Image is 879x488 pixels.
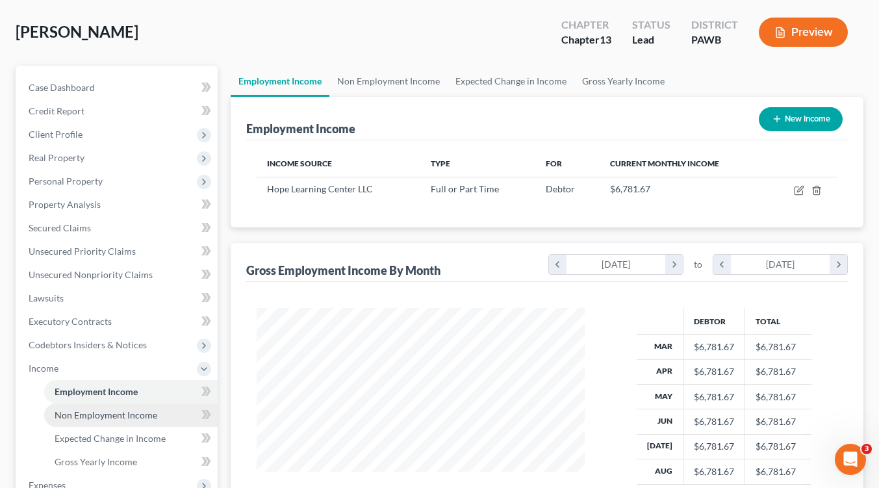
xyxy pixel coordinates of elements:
[745,308,811,334] th: Total
[55,456,137,467] span: Gross Yearly Income
[18,263,218,287] a: Unsecured Nonpriority Claims
[745,459,811,484] td: $6,781.67
[431,183,499,194] span: Full or Part Time
[448,66,574,97] a: Expected Change in Income
[267,183,373,194] span: Hope Learning Center LLC
[683,308,745,334] th: Debtor
[29,339,147,350] span: Codebtors Insiders & Notices
[694,340,734,353] div: $6,781.67
[29,363,58,374] span: Income
[694,391,734,404] div: $6,781.67
[637,409,683,434] th: Jun
[16,22,138,41] span: [PERSON_NAME]
[694,365,734,378] div: $6,781.67
[29,292,64,303] span: Lawsuits
[29,246,136,257] span: Unsecured Priority Claims
[55,386,138,397] span: Employment Income
[29,316,112,327] span: Executory Contracts
[567,255,666,274] div: [DATE]
[18,310,218,333] a: Executory Contracts
[18,240,218,263] a: Unsecured Priority Claims
[246,121,355,136] div: Employment Income
[29,269,153,280] span: Unsecured Nonpriority Claims
[632,18,670,32] div: Status
[29,199,101,210] span: Property Analysis
[713,255,731,274] i: chevron_left
[44,404,218,427] a: Non Employment Income
[600,33,611,45] span: 13
[561,32,611,47] div: Chapter
[691,32,738,47] div: PAWB
[267,159,332,168] span: Income Source
[745,335,811,359] td: $6,781.67
[694,415,734,428] div: $6,781.67
[632,32,670,47] div: Lead
[29,82,95,93] span: Case Dashboard
[546,183,575,194] span: Debtor
[29,129,83,140] span: Client Profile
[610,183,650,194] span: $6,781.67
[55,433,166,444] span: Expected Change in Income
[759,18,848,47] button: Preview
[574,66,672,97] a: Gross Yearly Income
[731,255,830,274] div: [DATE]
[44,427,218,450] a: Expected Change in Income
[546,159,562,168] span: For
[29,105,84,116] span: Credit Report
[637,359,683,384] th: Apr
[18,216,218,240] a: Secured Claims
[694,258,702,271] span: to
[830,255,847,274] i: chevron_right
[329,66,448,97] a: Non Employment Income
[637,335,683,359] th: Mar
[637,434,683,459] th: [DATE]
[745,434,811,459] td: $6,781.67
[759,107,843,131] button: New Income
[231,66,329,97] a: Employment Income
[44,380,218,404] a: Employment Income
[29,222,91,233] span: Secured Claims
[18,287,218,310] a: Lawsuits
[637,384,683,409] th: May
[665,255,683,274] i: chevron_right
[835,444,866,475] iframe: Intercom live chat
[691,18,738,32] div: District
[431,159,450,168] span: Type
[18,193,218,216] a: Property Analysis
[745,409,811,434] td: $6,781.67
[561,18,611,32] div: Chapter
[610,159,719,168] span: Current Monthly Income
[18,76,218,99] a: Case Dashboard
[745,359,811,384] td: $6,781.67
[29,175,103,186] span: Personal Property
[694,465,734,478] div: $6,781.67
[694,440,734,453] div: $6,781.67
[29,152,84,163] span: Real Property
[18,99,218,123] a: Credit Report
[55,409,157,420] span: Non Employment Income
[44,450,218,474] a: Gross Yearly Income
[246,263,440,278] div: Gross Employment Income By Month
[861,444,872,454] span: 3
[745,384,811,409] td: $6,781.67
[637,459,683,484] th: Aug
[549,255,567,274] i: chevron_left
